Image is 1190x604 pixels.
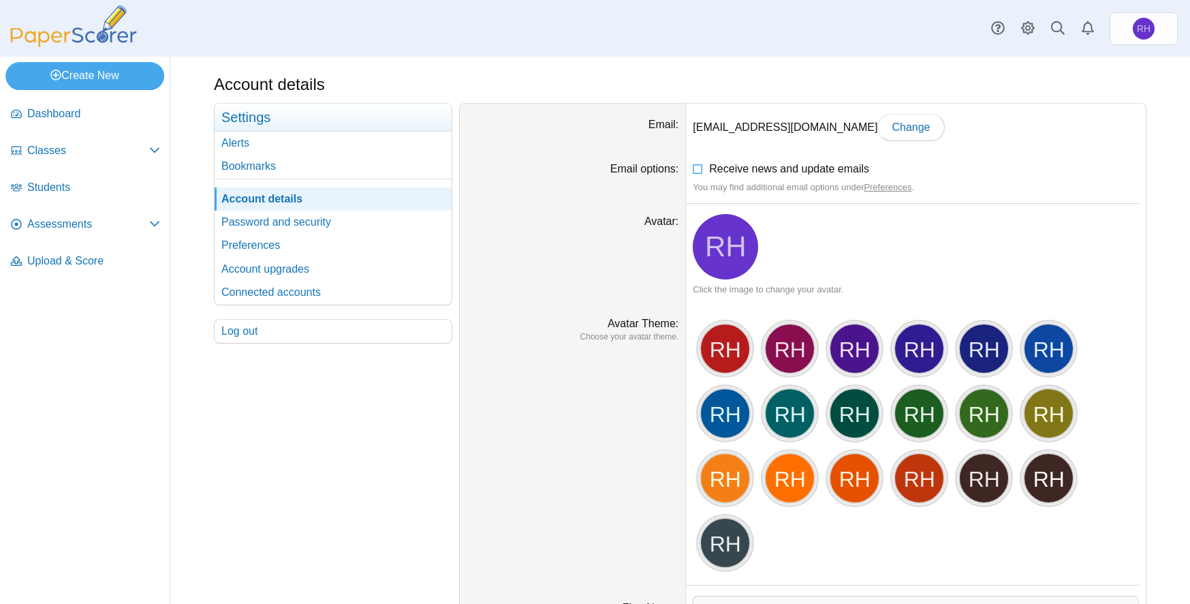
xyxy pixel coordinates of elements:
span: Rich Holland [1137,24,1150,33]
a: Upload & Score [5,245,166,278]
span: Rich Holland [705,232,747,261]
div: RH [894,323,945,374]
label: Email [648,119,678,130]
span: Dashboard [27,106,160,121]
a: Password and security [215,211,452,234]
div: RH [1023,388,1074,439]
a: Create New [5,62,164,89]
span: Receive news and update emails [709,163,869,175]
a: PaperScorer [5,37,142,49]
div: RH [700,388,751,439]
div: You may find additional email options under . [693,181,1139,194]
div: RH [829,388,880,439]
div: RH [764,388,815,439]
a: Dashboard [5,98,166,131]
h1: Account details [214,73,325,96]
label: Avatar Theme [608,318,678,329]
span: Upload & Score [27,254,160,269]
span: Change [892,121,930,133]
a: Connected accounts [215,281,452,304]
a: Change [877,114,944,141]
div: RH [764,323,815,374]
a: Preferences [864,182,911,192]
a: Classes [5,135,166,168]
div: RH [1023,323,1074,374]
div: RH [829,323,880,374]
dfn: Choose your avatar theme. [467,331,678,343]
img: PaperScorer [5,5,142,47]
a: Log out [215,320,452,343]
div: RH [700,453,751,504]
div: RH [764,453,815,504]
span: Students [27,180,160,195]
h3: Settings [215,104,452,132]
dd: [EMAIL_ADDRESS][DOMAIN_NAME] [686,104,1146,151]
label: Email options [610,163,679,175]
label: Avatar [644,215,678,227]
div: RH [700,517,751,569]
a: Assessments [5,209,166,241]
div: RH [894,388,945,439]
a: Rich Holland [1110,12,1178,45]
a: Preferences [215,234,452,257]
a: Rich Holland [693,214,758,280]
div: RH [958,453,1009,504]
span: Classes [27,143,149,158]
a: Alerts [1073,14,1103,44]
div: RH [958,323,1009,374]
div: RH [894,453,945,504]
div: RH [958,388,1009,439]
div: RH [1023,453,1074,504]
div: RH [829,453,880,504]
span: Assessments [27,217,149,232]
a: Bookmarks [215,155,452,178]
div: RH [700,323,751,374]
span: Rich Holland [1133,18,1155,40]
a: Account upgrades [215,258,452,281]
a: Account details [215,187,452,211]
a: Students [5,172,166,205]
a: Alerts [215,132,452,155]
div: Click the image to change your avatar. [693,284,1139,296]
